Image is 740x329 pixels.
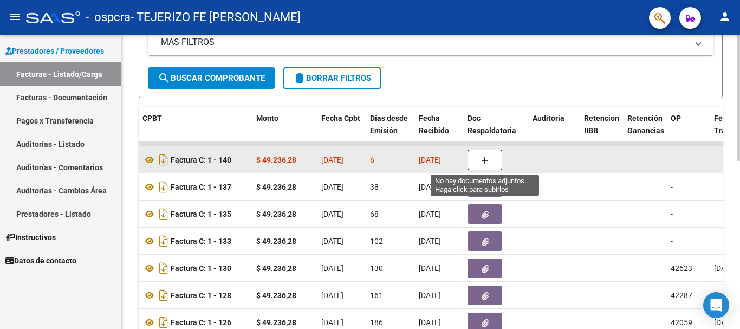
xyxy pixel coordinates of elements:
datatable-header-cell: Fecha Cpbt [317,107,366,154]
datatable-header-cell: Auditoria [528,107,580,154]
span: [DATE] [321,237,343,246]
span: Fecha Recibido [419,114,449,135]
strong: Factura C: 1 - 126 [171,318,231,327]
mat-icon: menu [9,10,22,23]
span: Instructivos [5,231,56,243]
span: [DATE] [419,291,441,300]
datatable-header-cell: Retención Ganancias [623,107,666,154]
strong: $ 49.236,28 [256,183,296,191]
strong: $ 49.236,28 [256,291,296,300]
span: - TEJERIZO FE [PERSON_NAME] [131,5,301,29]
strong: Factura C: 1 - 140 [171,156,231,164]
span: Retención Ganancias [627,114,664,135]
datatable-header-cell: CPBT [138,107,252,154]
span: Monto [256,114,278,122]
mat-icon: delete [293,72,306,85]
span: 161 [370,291,383,300]
mat-expansion-panel-header: MAS FILTROS [148,29,713,55]
mat-icon: search [158,72,171,85]
span: Fecha Cpbt [321,114,360,122]
span: [DATE] [714,264,736,273]
span: Retencion IIBB [584,114,619,135]
strong: $ 49.236,28 [256,210,296,218]
span: [DATE] [419,318,441,327]
i: Descargar documento [157,205,171,223]
i: Descargar documento [157,260,171,277]
span: [DATE] [419,264,441,273]
span: [DATE] [321,264,343,273]
span: [DATE] [419,237,441,246]
span: OP [671,114,681,122]
span: [DATE] [321,156,343,164]
button: Buscar Comprobante [148,67,275,89]
span: CPBT [142,114,162,122]
span: Borrar Filtros [293,73,371,83]
span: Buscar Comprobante [158,73,265,83]
strong: $ 49.236,28 [256,264,296,273]
span: [DATE] [321,183,343,191]
datatable-header-cell: Monto [252,107,317,154]
span: - [671,183,673,191]
span: 102 [370,237,383,246]
span: - [671,237,673,246]
span: - [671,210,673,218]
i: Descargar documento [157,178,171,196]
span: [DATE] [321,291,343,300]
span: 130 [370,264,383,273]
span: 186 [370,318,383,327]
span: - [671,156,673,164]
datatable-header-cell: OP [666,107,710,154]
span: 68 [370,210,379,218]
i: Descargar documento [157,233,171,250]
strong: $ 49.236,28 [256,318,296,327]
span: 42287 [671,291,692,300]
span: [DATE] [714,318,736,327]
strong: Factura C: 1 - 133 [171,237,231,246]
span: - ospcra [86,5,131,29]
strong: Factura C: 1 - 135 [171,210,231,218]
strong: Factura C: 1 - 137 [171,183,231,191]
span: Días desde Emisión [370,114,408,135]
mat-panel-title: MAS FILTROS [161,36,687,48]
span: Prestadores / Proveedores [5,45,104,57]
span: [DATE] [321,210,343,218]
span: Datos de contacto [5,255,76,267]
mat-icon: person [718,10,731,23]
span: 6 [370,156,374,164]
div: Open Intercom Messenger [703,292,729,318]
button: Borrar Filtros [283,67,381,89]
i: Descargar documento [157,287,171,304]
strong: $ 49.236,28 [256,237,296,246]
span: [DATE] [321,318,343,327]
span: 38 [370,183,379,191]
span: Auditoria [533,114,564,122]
span: Doc Respaldatoria [468,114,516,135]
span: [DATE] [419,210,441,218]
datatable-header-cell: Doc Respaldatoria [463,107,528,154]
strong: $ 49.236,28 [256,156,296,164]
span: [DATE] [419,183,441,191]
datatable-header-cell: Retencion IIBB [580,107,623,154]
strong: Factura C: 1 - 128 [171,291,231,300]
span: 42059 [671,318,692,327]
datatable-header-cell: Fecha Recibido [414,107,463,154]
span: 42623 [671,264,692,273]
strong: Factura C: 1 - 130 [171,264,231,273]
span: [DATE] [714,291,736,300]
datatable-header-cell: Días desde Emisión [366,107,414,154]
span: [DATE] [419,156,441,164]
i: Descargar documento [157,151,171,169]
